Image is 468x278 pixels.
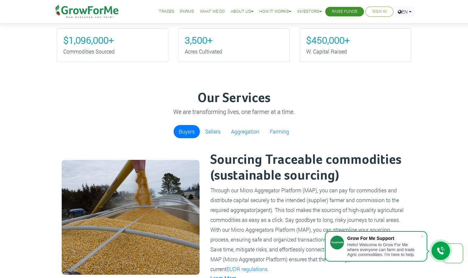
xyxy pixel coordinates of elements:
[174,125,200,138] a: Buyers
[200,125,226,138] a: Sellers
[259,8,291,15] a: How it Works
[200,8,225,15] a: What We Do
[306,34,350,46] b: $450,000+
[63,48,162,55] p: Commodities Sourced
[185,48,283,55] p: Acres Cultivated
[58,91,410,106] h3: Our Services
[265,125,294,138] a: Farming
[180,8,194,15] a: Farms
[347,242,420,257] div: Hello! Welcome to Grow For Me where everyone can farm and trade Agric commodities. I'm here to help.
[226,266,269,272] a: EUDR regulations.
[63,34,114,46] b: $1,096,000+
[231,8,253,15] a: About Us
[332,8,357,15] a: Raise Funds
[297,8,322,15] a: Investors
[306,48,405,55] p: W. Capital Raised
[372,8,387,15] a: Sign In
[347,236,420,241] div: Grow For Me Support
[58,107,410,116] p: We are transforming lives, one farmer at a time.
[226,125,265,138] a: Aggregation
[395,7,415,17] a: EN
[159,8,174,15] a: Trades
[62,160,200,275] img: growforme image
[210,152,405,184] h2: Sourcing Traceable commodities (sustainable sourcing)
[185,34,213,46] b: 3,500+
[210,187,404,272] small: Through our Micro Aggregator Platform (MAP), you can pay for commodities and distribute capital s...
